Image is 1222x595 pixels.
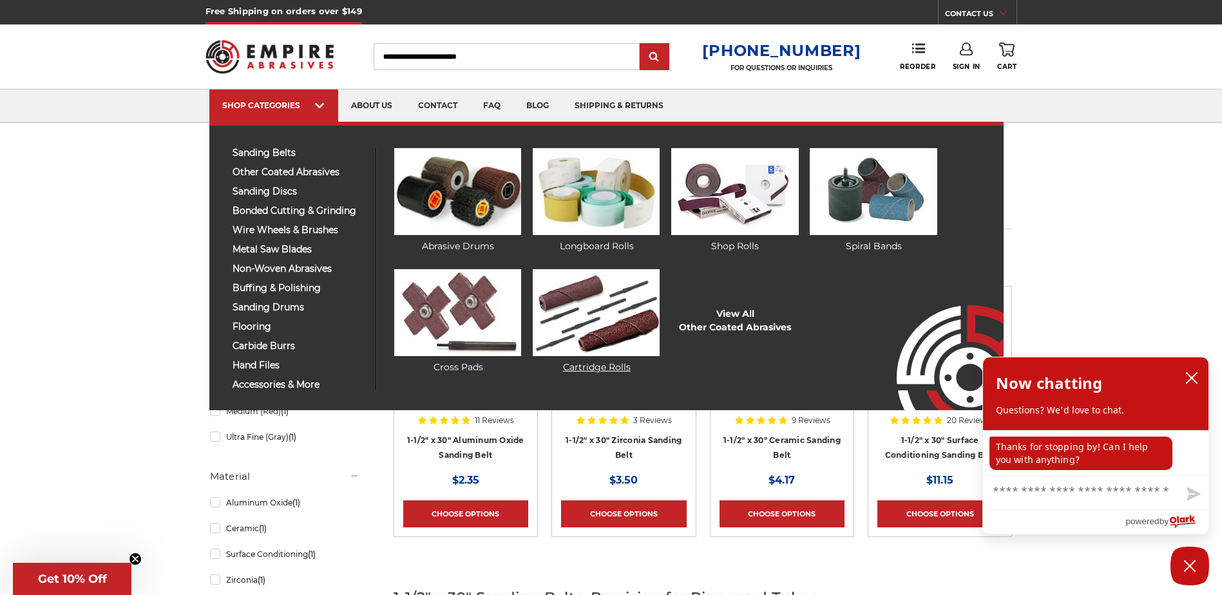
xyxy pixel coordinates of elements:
[394,269,521,356] img: Cross Pads
[475,417,514,424] span: 11 Reviews
[233,167,366,177] span: other coated abrasives
[533,148,660,235] img: Longboard Rolls
[1160,513,1169,529] span: by
[233,148,366,158] span: sanding belts
[720,500,845,527] a: Choose Options
[642,44,667,70] input: Submit
[405,90,470,122] a: contact
[671,148,798,253] a: Shop Rolls
[1125,513,1159,529] span: powered
[210,491,359,514] a: Aluminum Oxide
[403,500,528,527] a: Choose Options
[810,148,937,253] a: Spiral Bands
[997,42,1017,71] a: Cart
[394,269,521,374] a: Cross Pads
[702,41,861,60] a: [PHONE_NUMBER]
[533,269,660,374] a: Cartridge Rolls
[233,187,366,196] span: sanding discs
[233,283,366,293] span: buffing & polishing
[292,498,300,507] span: (1)
[900,62,935,71] span: Reorder
[233,380,366,390] span: accessories & more
[996,370,1102,396] h2: Now chatting
[945,6,1017,24] a: CONTACT US
[900,42,935,70] a: Reorder
[452,474,479,486] span: $2.35
[1176,480,1208,509] button: Send message
[769,474,795,486] span: $4.17
[210,400,359,422] a: Medium (Red)
[702,64,861,72] p: FOR QUESTIONS OR INQUIRIES
[633,417,672,424] span: 3 Reviews
[289,432,296,442] span: (1)
[470,90,513,122] a: faq
[222,100,325,110] div: SHOP CATEGORIES
[947,417,991,424] span: 20 Reviews
[407,435,524,460] a: 1-1/2" x 30" Aluminum Oxide Sanding Belt
[13,563,131,595] div: Get 10% OffClose teaser
[233,341,366,351] span: carbide burrs
[394,148,521,235] img: Abrasive Drums
[953,62,980,71] span: Sign In
[996,404,1196,417] p: Questions? We'd love to chat.
[394,148,521,253] a: Abrasive Drums
[1181,368,1202,388] button: close chatbox
[210,469,359,484] h5: Material
[877,500,1002,527] a: Choose Options
[210,517,359,540] a: Ceramic
[233,225,366,235] span: wire wheels & brushes
[308,549,316,559] span: (1)
[233,361,366,370] span: hand files
[926,474,953,486] span: $11.15
[982,357,1209,534] div: olark chatbox
[233,303,366,312] span: sanding drums
[513,90,562,122] a: blog
[997,62,1017,71] span: Cart
[233,264,366,274] span: non-woven abrasives
[258,575,265,585] span: (1)
[1170,547,1209,585] button: Close Chatbox
[792,417,830,424] span: 9 Reviews
[338,90,405,122] a: about us
[1125,510,1208,534] a: Powered by Olark
[233,322,366,332] span: flooring
[723,435,841,460] a: 1-1/2" x 30" Ceramic Sanding Belt
[210,426,359,448] a: Ultra Fine (Gray)
[679,307,791,334] a: View AllOther Coated Abrasives
[205,32,334,82] img: Empire Abrasives
[885,435,995,460] a: 1-1/2" x 30" Surface Conditioning Sanding Belt
[566,435,682,460] a: 1-1/2" x 30" Zirconia Sanding Belt
[561,500,686,527] a: Choose Options
[983,430,1208,475] div: chat
[671,148,798,235] img: Shop Rolls
[562,90,676,122] a: shipping & returns
[210,543,359,565] a: Surface Conditioning
[533,269,660,356] img: Cartridge Rolls
[609,474,638,486] span: $3.50
[129,552,142,565] button: Close teaser
[533,148,660,253] a: Longboard Rolls
[810,148,937,235] img: Spiral Bands
[874,267,1004,410] img: Empire Abrasives Logo Image
[233,245,366,254] span: metal saw blades
[259,524,267,533] span: (1)
[281,406,289,416] span: (1)
[210,569,359,591] a: Zirconia
[38,572,107,586] span: Get 10% Off
[233,206,366,216] span: bonded cutting & grinding
[989,437,1172,470] p: Thanks for stopping by! Can I help you with anything?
